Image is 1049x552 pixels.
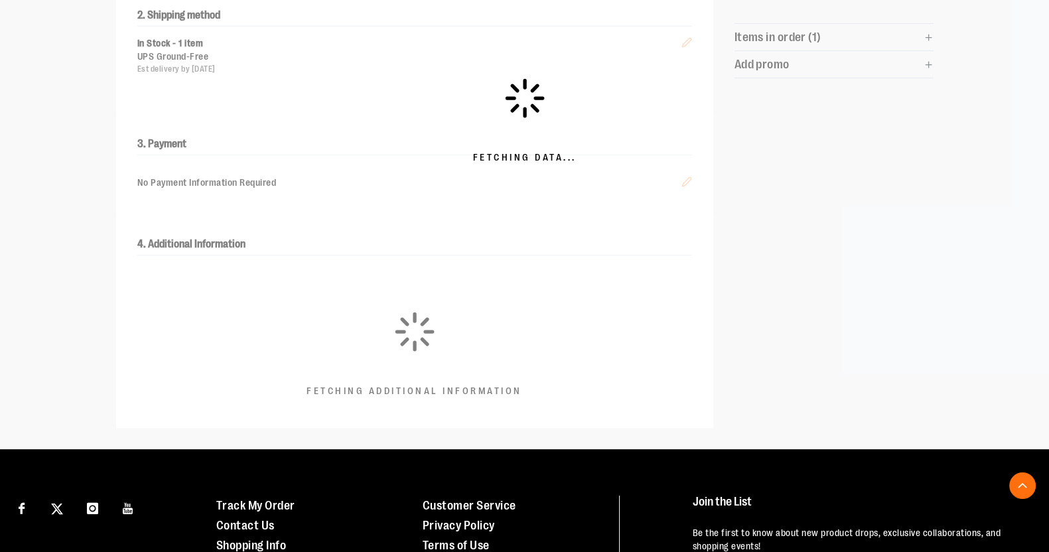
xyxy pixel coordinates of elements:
[693,496,1022,520] h4: Join the List
[117,496,140,519] a: Visit our Youtube page
[423,519,495,532] a: Privacy Policy
[1009,472,1036,499] button: Back To Top
[216,519,275,532] a: Contact Us
[473,151,577,165] span: Fetching Data...
[51,503,63,515] img: Twitter
[216,499,295,512] a: Track My Order
[423,539,490,552] a: Terms of Use
[81,496,104,519] a: Visit our Instagram page
[423,499,516,512] a: Customer Service
[10,496,33,519] a: Visit our Facebook page
[46,496,69,519] a: Visit our X page
[216,539,287,552] a: Shopping Info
